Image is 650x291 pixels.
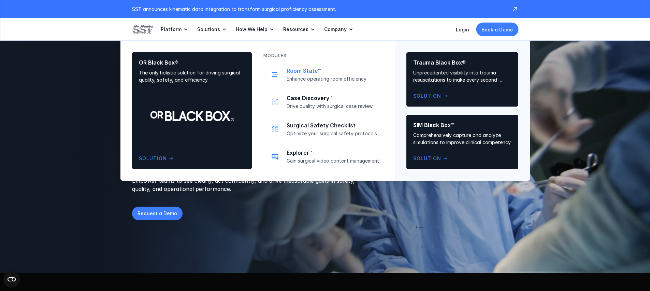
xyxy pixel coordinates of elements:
[3,271,20,288] button: Open CMP widget
[443,93,448,99] span: arrow_right_alt
[287,158,379,164] p: Gain surgical video content management
[413,122,511,129] p: SIM Black Box™
[139,69,245,83] p: The only holistic solution for driving surgical quality, safety, and efficiency
[168,156,174,161] span: arrow_right_alt
[197,26,220,32] p: Solutions
[456,27,469,32] a: Login
[476,23,518,36] a: Book a Demo
[413,92,441,100] p: Solution
[443,156,448,161] span: arrow_right_alt
[413,69,511,83] p: Unprecedented visibility into trauma resuscitations to make every second count
[287,130,379,137] p: Optimize your surgical safety protocols
[287,103,379,109] p: Drive quality with surgical case review
[132,177,364,193] p: Empower teams to see clearly, act confidently, and drive measurable gains in safety, quality, and...
[406,52,518,107] a: Trauma Black Box®Unprecedented visibility into trauma resuscitations to make every second countSo...
[270,152,280,161] img: video icon
[236,26,268,32] p: How We Help
[161,26,182,32] p: Platform
[481,26,513,33] p: Book a Demo
[139,59,245,66] p: OR Black Box®
[283,26,308,32] p: Resources
[413,59,511,66] p: Trauma Black Box®
[263,145,383,168] a: video iconExplorer™Gain surgical video content management
[263,63,383,86] a: schedule iconRoom State™Enhance operating room efficiency
[161,18,189,41] a: Platform
[263,52,287,59] p: MODULES
[132,52,252,169] a: OR Black Box®The only holistic solution for driving surgical quality, safety, and efficiencySolut...
[132,207,183,220] a: Request a Demo
[138,210,177,217] p: Request a Demo
[270,97,280,107] img: collection of dots icon
[263,117,383,141] a: checklist iconSurgical Safety ChecklistOptimize your surgical safety protocols
[324,26,347,32] p: Company
[270,70,280,79] img: schedule icon
[287,95,379,102] p: Case Discovery™
[263,90,383,113] a: collection of dots iconCase Discovery™Drive quality with surgical case review
[287,149,379,156] p: Explorer™
[287,76,379,82] p: Enhance operating room efficiency
[413,131,511,146] p: Comprehensively capture and analyze simulations to improve clinical competency
[139,155,167,162] p: Solution
[132,24,153,35] img: SST logo
[287,67,379,74] p: Room State™
[270,124,280,134] img: checklist icon
[287,122,379,129] p: Surgical Safety Checklist
[413,155,441,162] p: Solution
[406,115,518,169] a: SIM Black Box™Comprehensively capture and analyze simulations to improve clinical competencySolut...
[132,5,505,13] p: SST announces kinematic data integration to transform surgical proficiency assessment.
